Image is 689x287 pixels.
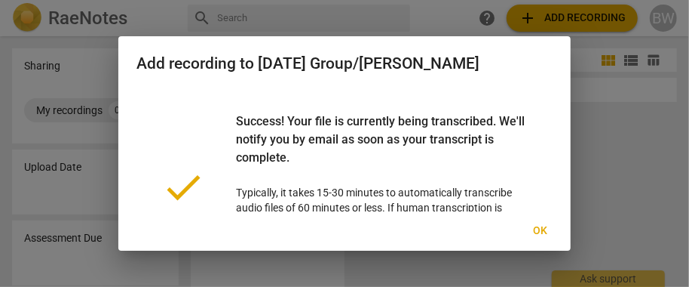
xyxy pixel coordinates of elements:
span: Ok [528,224,553,239]
p: Typically, it takes 15-30 minutes to automatically transcribe audio files of 60 minutes or less. ... [236,113,528,263]
h2: Add recording to [DATE] Group/[PERSON_NAME] [136,54,553,73]
span: done [161,165,206,210]
button: Ok [516,218,565,245]
div: Success! Your file is currently being transcribed. We'll notify you by email as soon as your tran... [236,113,528,185]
